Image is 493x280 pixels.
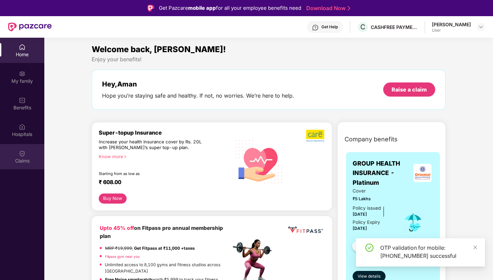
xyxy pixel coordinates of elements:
[312,24,319,31] img: svg+xml;base64,PHN2ZyBpZD0iSGVscC0zMngzMiIgeG1sbnM9Imh0dHA6Ly93d3cudzMub3JnLzIwMDAvc3ZnIiB3aWR0aD...
[105,246,133,251] del: MRP ₹19,999,
[99,179,224,187] div: ₹ 608.00
[19,124,26,130] img: svg+xml;base64,PHN2ZyBpZD0iSG9zcGl0YWxzIiB4bWxucz0iaHR0cDovL3d3dy53My5vcmcvMjAwMC9zdmciIHdpZHRoPS...
[358,273,380,280] span: View details
[473,245,478,250] span: close
[99,139,202,151] div: Increase your health insurance cover by Rs. 20L with [PERSON_NAME]’s super top-up plan.
[287,224,324,236] img: fppp.png
[432,28,471,33] div: User
[413,164,432,182] img: insurerLogo
[432,21,471,28] div: [PERSON_NAME]
[306,129,325,142] img: b5dec4f62d2307b9de63beb79f102df3.png
[402,211,424,234] img: icon
[99,194,127,204] button: Buy Now
[371,24,418,30] div: CASHFREE PAYMENTS INDIA PVT. LTD.
[348,5,350,12] img: Stroke
[134,246,195,251] strong: Get Fitpass at ₹11,000 +taxes
[100,225,134,231] b: Upto 45% off
[353,187,393,195] span: Cover
[19,97,26,104] img: svg+xml;base64,PHN2ZyBpZD0iQmVuZWZpdHMiIHhtbG5zPSJodHRwOi8vd3d3LnczLm9yZy8yMDAwL3N2ZyIgd2lkdGg9Ij...
[231,132,287,190] img: svg+xml;base64,PHN2ZyB4bWxucz0iaHR0cDovL3d3dy53My5vcmcvMjAwMC9zdmciIHhtbG5zOnhsaW5rPSJodHRwOi8vd3...
[353,196,393,202] span: ₹5 Lakhs
[92,44,226,54] span: Welcome back, [PERSON_NAME]!
[99,171,202,176] div: Starting from as low as
[360,23,365,31] span: C
[321,24,338,30] div: Get Help
[19,70,26,77] img: svg+xml;base64,PHN2ZyB3aWR0aD0iMjAiIGhlaWdodD0iMjAiIHZpZXdCb3g9IjAgMCAyMCAyMCIgZmlsbD0ibm9uZSIgeG...
[353,226,367,231] span: [DATE]
[105,261,231,275] p: Unlimited access to 8,100 gyms and fitness studios across [GEOGRAPHIC_DATA]
[100,225,223,239] b: on Fitpass pro annual membership plan
[147,5,154,11] img: Logo
[123,155,127,159] span: right
[102,80,294,88] div: Hey, Aman
[102,92,294,99] div: Hope you’re staying safe and healthy. If not, no worries. We’re here to help.
[188,5,216,11] strong: mobile app
[392,86,427,93] div: Raise a claim
[159,4,301,12] div: Get Pazcare for all your employee benefits need
[99,154,227,159] div: Know more
[365,244,373,252] span: check-circle
[306,5,348,12] a: Download Now
[8,23,52,31] img: New Pazcare Logo
[99,129,231,136] div: Super-topup Insurance
[353,159,412,187] span: GROUP HEALTH INSURANCE - Platinum
[345,135,398,144] span: Company benefits
[19,44,26,50] img: svg+xml;base64,PHN2ZyBpZD0iSG9tZSIgeG1sbnM9Imh0dHA6Ly93d3cudzMub3JnLzIwMDAvc3ZnIiB3aWR0aD0iMjAiIG...
[19,150,26,157] img: svg+xml;base64,PHN2ZyBpZD0iQ2xhaW0iIHhtbG5zPSJodHRwOi8vd3d3LnczLm9yZy8yMDAwL3N2ZyIgd2lkdGg9IjIwIi...
[380,244,477,260] div: OTP validation for mobile: [PHONE_NUMBER] successful
[353,205,381,212] div: Policy issued
[353,219,380,226] div: Policy Expiry
[349,239,366,255] img: svg+xml;base64,PHN2ZyB4bWxucz0iaHR0cDovL3d3dy53My5vcmcvMjAwMC9zdmciIHdpZHRoPSI0OC45NDMiIGhlaWdodD...
[478,24,484,30] img: svg+xml;base64,PHN2ZyBpZD0iRHJvcGRvd24tMzJ4MzIiIHhtbG5zPSJodHRwOi8vd3d3LnczLm9yZy8yMDAwL3N2ZyIgd2...
[353,212,367,217] span: [DATE]
[105,254,140,258] a: Fitpass gym near you
[92,56,446,63] div: Enjoy your benefits!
